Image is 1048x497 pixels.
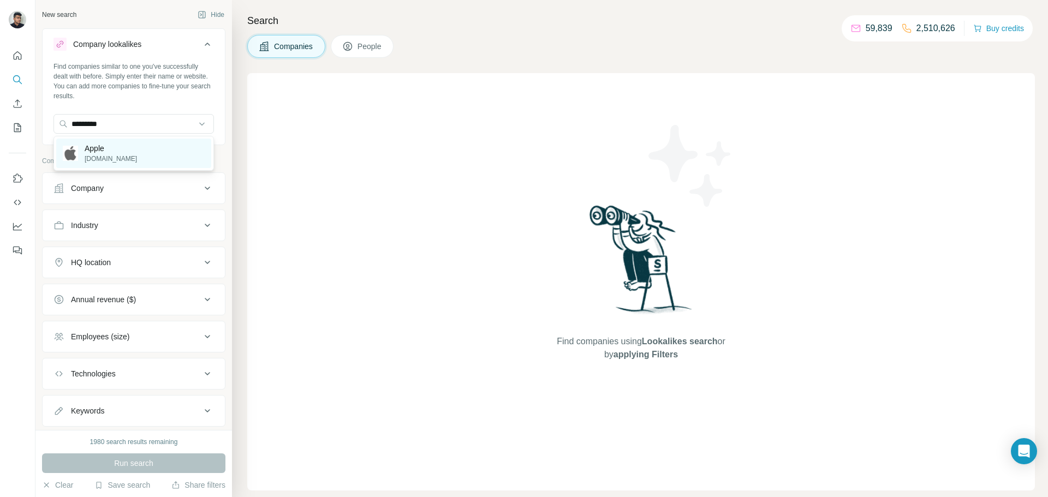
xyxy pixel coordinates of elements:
div: Find companies similar to one you've successfully dealt with before. Simply enter their name or w... [53,62,214,101]
p: [DOMAIN_NAME] [85,154,137,164]
button: My lists [9,118,26,137]
button: HQ location [43,249,225,276]
button: Enrich CSV [9,94,26,113]
button: Employees (size) [43,324,225,350]
button: Quick start [9,46,26,65]
button: Buy credits [973,21,1024,36]
button: Company [43,175,225,201]
img: Apple [63,146,78,161]
div: HQ location [71,257,111,268]
div: Open Intercom Messenger [1011,438,1037,464]
div: Employees (size) [71,331,129,342]
button: Company lookalikes [43,31,225,62]
img: Surfe Illustration - Stars [641,117,740,215]
p: 59,839 [866,22,892,35]
button: Industry [43,212,225,238]
button: Annual revenue ($) [43,286,225,313]
button: Hide [190,7,232,23]
div: Company [71,183,104,194]
div: Company lookalikes [73,39,141,50]
button: Use Surfe on LinkedIn [9,169,26,188]
button: Clear [42,480,73,490]
h4: Search [247,13,1035,28]
p: Apple [85,143,137,154]
div: Keywords [71,405,104,416]
button: Use Surfe API [9,193,26,212]
div: New search [42,10,76,20]
div: 1980 search results remaining [90,437,178,447]
div: Annual revenue ($) [71,294,136,305]
button: Search [9,70,26,89]
button: Dashboard [9,217,26,236]
button: Share filters [171,480,225,490]
span: applying Filters [614,350,678,359]
button: Feedback [9,241,26,260]
span: People [358,41,383,52]
button: Save search [94,480,150,490]
p: Company information [42,156,225,166]
button: Technologies [43,361,225,387]
div: Technologies [71,368,116,379]
img: Surfe Illustration - Woman searching with binoculars [585,202,698,324]
span: Companies [274,41,314,52]
span: Find companies using or by [553,335,728,361]
span: Lookalikes search [642,337,718,346]
div: Industry [71,220,98,231]
p: 2,510,626 [916,22,955,35]
button: Keywords [43,398,225,424]
img: Avatar [9,11,26,28]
